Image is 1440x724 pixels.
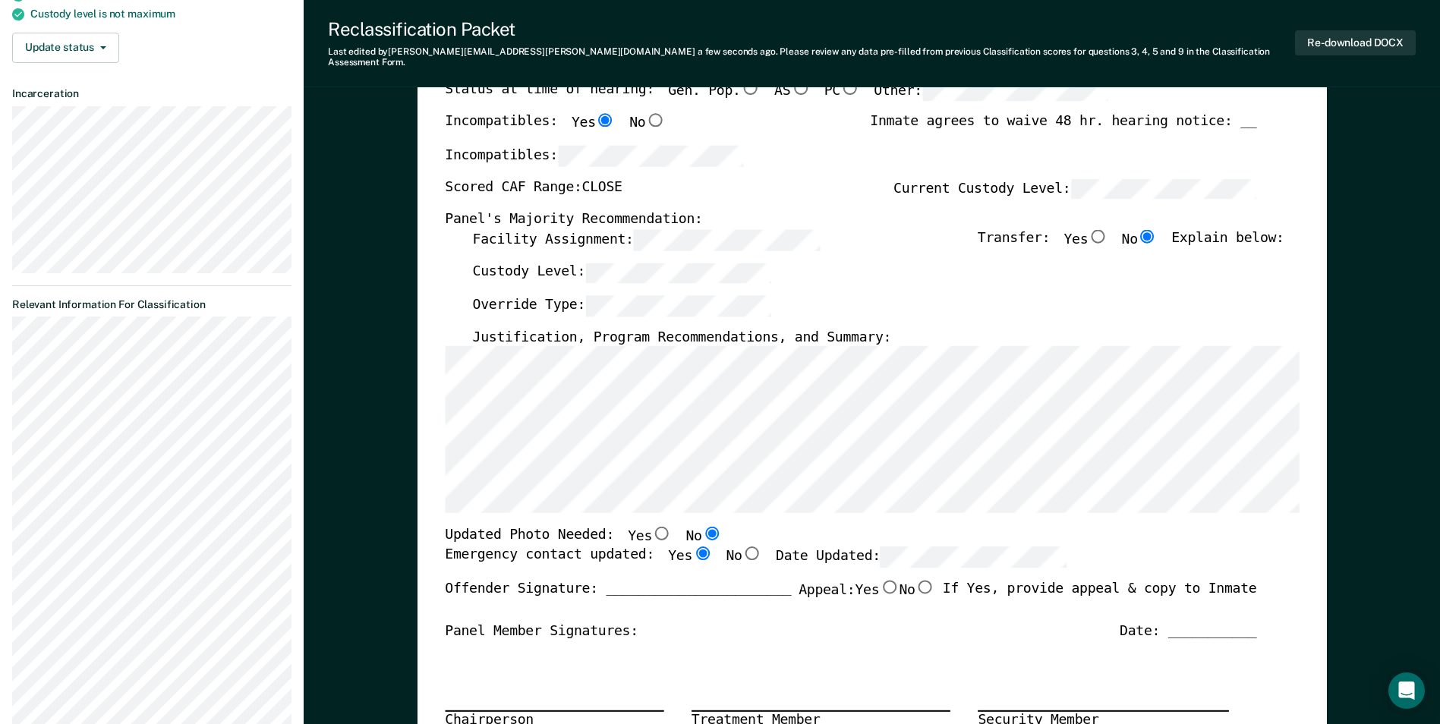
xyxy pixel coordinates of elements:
label: Other: [874,80,1108,101]
div: Panel's Majority Recommendation: [445,211,1256,229]
div: Offender Signature: _______________________ If Yes, provide appeal & copy to Inmate [445,579,1256,623]
label: Appeal: [799,579,935,611]
label: Custody Level: [472,262,771,282]
label: Yes [628,527,672,546]
input: Yes [692,546,712,560]
label: Date Updated: [776,546,1067,567]
label: Incompatibles: [445,145,744,165]
input: No [915,579,934,593]
input: Incompatibles: [557,145,743,165]
label: Scored CAF Range: CLOSE [445,178,622,199]
label: Yes [855,579,899,599]
label: No [1121,229,1157,250]
div: Emergency contact updated: [445,546,1067,580]
button: Re-download DOCX [1295,30,1416,55]
input: Yes [1088,229,1108,243]
label: No [629,114,665,134]
label: Gen. Pop. [668,80,761,101]
label: Justification, Program Recommendations, and Summary: [472,329,891,347]
label: Yes [572,114,616,134]
input: Override Type: [585,295,771,316]
button: Update status [12,33,119,63]
div: Panel Member Signatures: [445,623,638,641]
label: Yes [1063,229,1108,250]
div: Reclassification Packet [328,18,1295,40]
div: Last edited by [PERSON_NAME][EMAIL_ADDRESS][PERSON_NAME][DOMAIN_NAME] . Please review any data pr... [328,46,1295,68]
div: Updated Photo Needed: [445,527,722,546]
input: Gen. Pop. [740,80,760,94]
label: Yes [668,546,712,567]
input: Other: [922,80,1108,101]
input: Yes [879,579,899,593]
div: Date: ___________ [1120,623,1256,641]
input: PC [840,80,860,94]
input: Custody Level: [585,262,771,282]
label: Current Custody Level: [893,178,1256,199]
label: No [899,579,934,599]
input: Current Custody Level: [1070,178,1256,199]
input: No [1138,229,1158,243]
input: No [742,546,761,560]
span: maximum [128,8,175,20]
input: Yes [652,527,672,540]
input: Date Updated: [881,546,1067,567]
label: No [726,546,761,567]
input: No [701,527,721,540]
div: Custody level is not [30,8,291,20]
label: Override Type: [472,295,771,316]
div: Status at time of hearing: [445,80,1108,114]
input: AS [790,80,810,94]
input: Yes [595,114,615,127]
div: Transfer: Explain below: [978,229,1284,263]
dt: Relevant Information For Classification [12,298,291,311]
label: Facility Assignment: [472,229,819,250]
label: No [685,527,721,546]
label: AS [774,80,810,101]
input: Facility Assignment: [633,229,819,250]
div: Incompatibles: [445,114,665,146]
div: Inmate agrees to waive 48 hr. hearing notice: __ [870,114,1256,146]
span: a few seconds ago [698,46,776,57]
dt: Incarceration [12,87,291,100]
label: PC [824,80,859,101]
div: Open Intercom Messenger [1388,672,1425,709]
input: No [645,114,665,127]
